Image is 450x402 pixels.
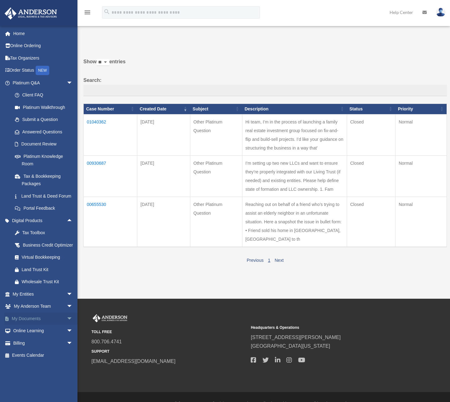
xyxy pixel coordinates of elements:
td: Hi team, I’m in the process of launching a family real estate investment group focused on fix-and... [242,114,347,155]
a: My Entitiesarrow_drop_down [4,288,82,300]
a: 800.706.4741 [91,339,122,344]
select: Showentries [97,59,109,66]
span: arrow_drop_up [67,214,79,227]
a: Platinum Walkthrough [9,101,79,114]
a: Previous [247,258,263,263]
td: [DATE] [137,114,190,155]
i: search [104,8,110,15]
a: Order StatusNEW [4,64,82,77]
span: arrow_drop_down [67,312,79,325]
small: TOLL FREE [91,329,246,335]
span: arrow_drop_down [67,325,79,337]
small: SUPPORT [91,348,246,355]
img: User Pic [436,8,445,17]
th: Description: activate to sort column ascending [242,104,347,114]
div: Land Trust Kit [22,266,74,274]
th: Status: activate to sort column ascending [347,104,395,114]
a: Client FAQ [9,89,79,101]
a: Wholesale Trust Kit [9,276,82,288]
td: Normal [395,155,447,197]
a: [GEOGRAPHIC_DATA][US_STATE] [251,343,330,349]
label: Show entries [83,57,447,72]
a: Online Learningarrow_drop_down [4,325,82,337]
span: arrow_drop_down [67,288,79,301]
th: Case Number: activate to sort column ascending [84,104,137,114]
td: Other Platinum Question [190,114,242,155]
a: Home [4,27,82,40]
a: Tax Organizers [4,52,82,64]
div: NEW [36,66,49,75]
a: Business Credit Optimizer [9,239,82,251]
td: Normal [395,197,447,247]
td: 01040362 [84,114,137,155]
a: Platinum Q&Aarrow_drop_down [4,77,79,89]
td: Reaching out on behalf of a friend who’s trying to assist an elderly neighbor in an unfortunate s... [242,197,347,247]
th: Created Date: activate to sort column ascending [137,104,190,114]
img: Anderson Advisors Platinum Portal [91,314,129,322]
div: Wholesale Trust Kit [22,278,74,286]
a: Virtual Bookkeeping [9,251,82,264]
td: 00930687 [84,155,137,197]
td: [DATE] [137,197,190,247]
a: Next [275,258,284,263]
td: Other Platinum Question [190,155,242,197]
a: Events Calendar [4,349,82,362]
th: Subject: activate to sort column ascending [190,104,242,114]
div: Virtual Bookkeeping [22,253,74,261]
a: menu [84,11,91,16]
span: arrow_drop_down [67,300,79,313]
i: menu [84,9,91,16]
th: Priority: activate to sort column ascending [395,104,447,114]
input: Search: [83,85,447,96]
a: Online Ordering [4,40,82,52]
td: Other Platinum Question [190,197,242,247]
a: Land Trust & Deed Forum [9,190,79,202]
td: 00655530 [84,197,137,247]
a: My Documentsarrow_drop_down [4,312,82,325]
a: Tax Toolbox [9,227,82,239]
a: [EMAIL_ADDRESS][DOMAIN_NAME] [91,359,175,364]
a: Document Review [9,138,79,150]
a: Platinum Knowledge Room [9,150,79,170]
img: Anderson Advisors Platinum Portal [3,7,59,20]
a: Submit a Question [9,114,79,126]
div: Tax Toolbox [22,229,74,237]
a: Tax & Bookkeeping Packages [9,170,79,190]
a: Land Trust Kit [9,263,82,276]
small: Headquarters & Operations [251,324,406,331]
a: Billingarrow_drop_down [4,337,82,349]
a: 1 [268,258,270,263]
td: Normal [395,114,447,155]
a: Portal Feedback [9,202,79,215]
a: [STREET_ADDRESS][PERSON_NAME] [251,335,341,340]
span: arrow_drop_down [67,337,79,350]
td: I’m setting up two new LLCs and want to ensure they’re properly integrated with our Living Trust ... [242,155,347,197]
td: Closed [347,114,395,155]
a: My Anderson Teamarrow_drop_down [4,300,82,313]
div: Business Credit Optimizer [22,241,74,249]
a: Answered Questions [9,126,76,138]
a: Digital Productsarrow_drop_up [4,214,82,227]
td: Closed [347,197,395,247]
span: arrow_drop_down [67,77,79,89]
td: [DATE] [137,155,190,197]
label: Search: [83,76,447,96]
td: Closed [347,155,395,197]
